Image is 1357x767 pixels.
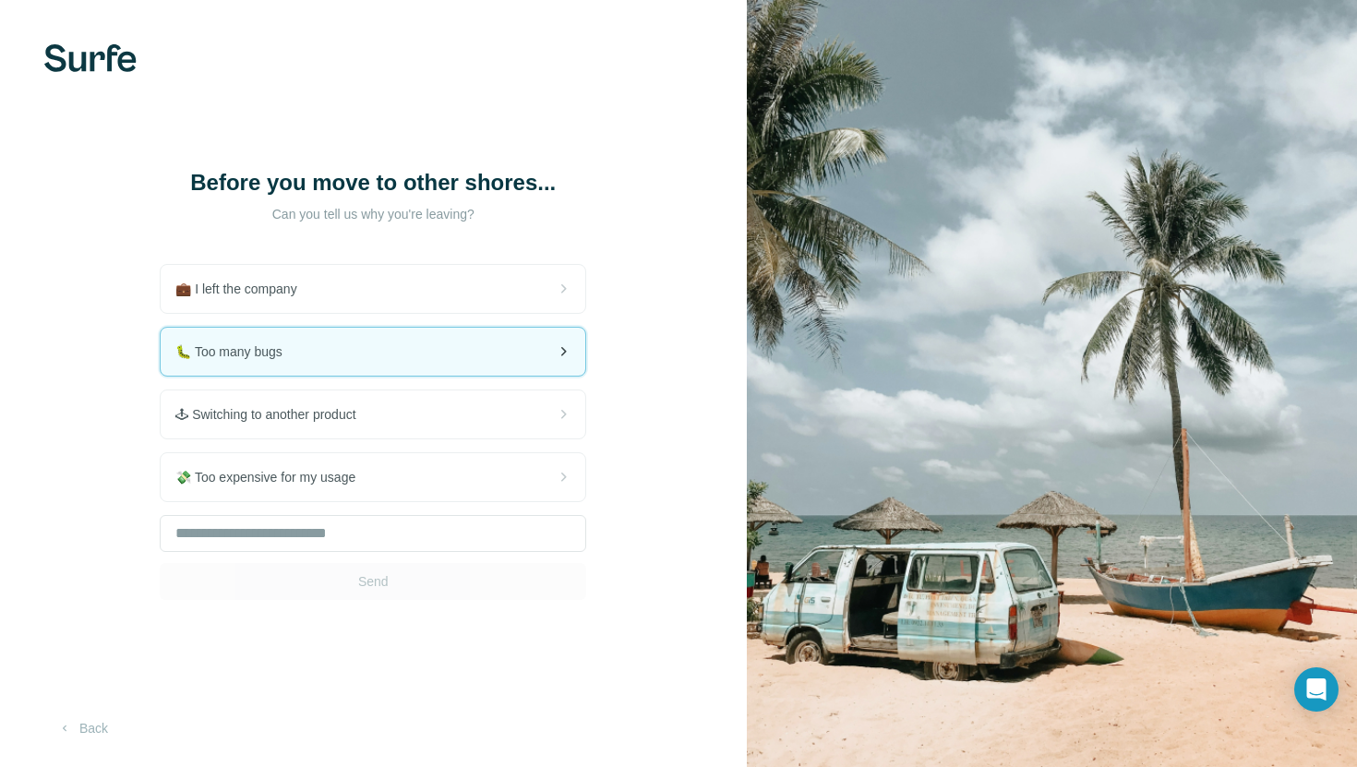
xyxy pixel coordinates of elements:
span: 💸 Too expensive for my usage [175,468,370,486]
span: 🕹 Switching to another product [175,405,370,424]
h1: Before you move to other shores... [188,168,558,198]
div: Open Intercom Messenger [1294,667,1339,712]
span: 🐛 Too many bugs [175,342,297,361]
button: Back [44,712,121,745]
span: 💼 I left the company [175,280,311,298]
img: Surfe's logo [44,44,137,72]
p: Can you tell us why you're leaving? [188,205,558,223]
